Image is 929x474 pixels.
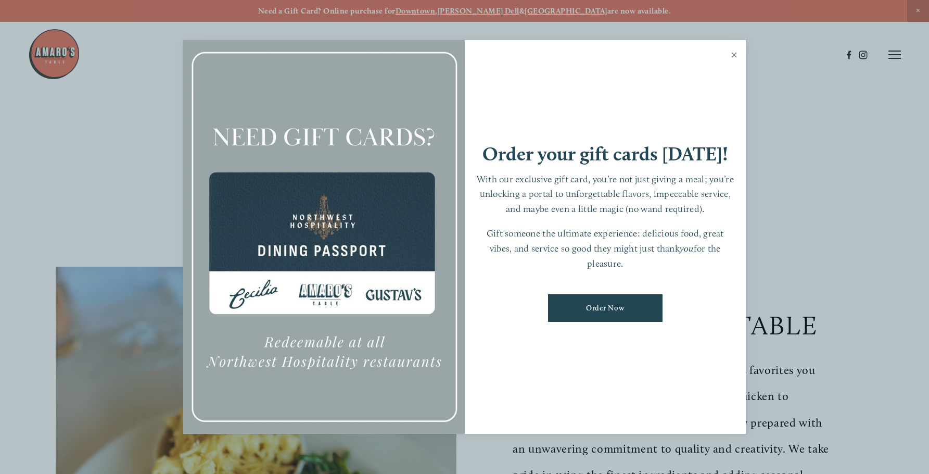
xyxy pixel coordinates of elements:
p: Gift someone the ultimate experience: delicious food, great vibes, and service so good they might... [475,226,736,271]
h1: Order your gift cards [DATE]! [482,144,728,164]
a: Order Now [548,294,663,322]
p: With our exclusive gift card, you’re not just giving a meal; you’re unlocking a portal to unforge... [475,172,736,217]
a: Close [724,42,744,71]
em: you [680,243,694,254]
